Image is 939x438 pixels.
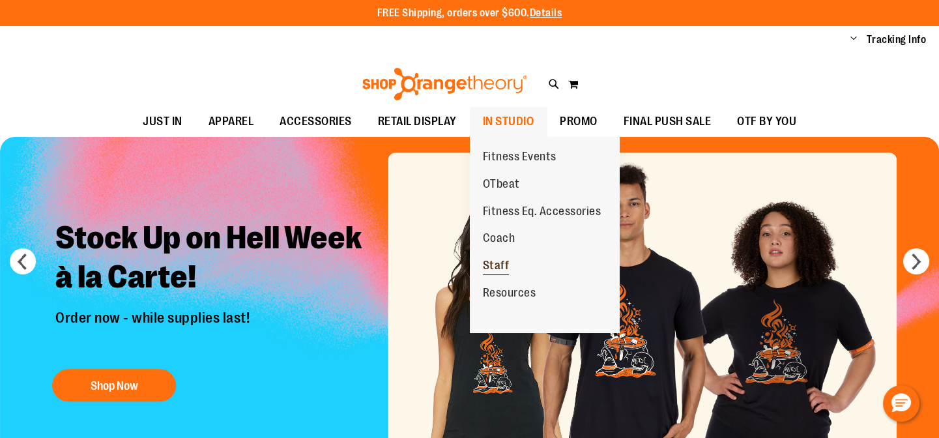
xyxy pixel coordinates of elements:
[470,171,533,198] a: OTbeat
[130,107,195,137] a: JUST IN
[378,107,457,136] span: RETAIL DISPLAY
[470,198,614,226] a: Fitness Eq. Accessories
[267,107,365,137] a: ACCESSORIES
[470,107,547,137] a: IN STUDIO
[850,33,857,46] button: Account menu
[470,143,570,171] a: Fitness Events
[737,107,796,136] span: OTF BY YOU
[52,369,176,401] button: Shop Now
[365,107,470,137] a: RETAIL DISPLAY
[483,286,536,302] span: Resources
[195,107,267,137] a: APPAREL
[483,259,510,275] span: Staff
[10,248,36,274] button: prev
[547,107,611,137] a: PROMO
[46,209,374,310] h2: Stock Up on Hell Week à la Carte!
[483,177,520,194] span: OTbeat
[143,107,182,136] span: JUST IN
[483,205,601,221] span: Fitness Eq. Accessories
[209,107,254,136] span: APPAREL
[46,209,374,408] a: Stock Up on Hell Week à la Carte! Order now - while supplies last! Shop Now
[611,107,725,137] a: FINAL PUSH SALE
[470,225,528,252] a: Coach
[624,107,712,136] span: FINAL PUSH SALE
[883,385,919,422] button: Hello, have a question? Let’s chat.
[483,107,534,136] span: IN STUDIO
[483,150,556,166] span: Fitness Events
[360,68,529,100] img: Shop Orangetheory
[46,310,374,356] p: Order now - while supplies last!
[470,280,549,307] a: Resources
[903,248,929,274] button: next
[560,107,598,136] span: PROMO
[470,137,620,332] ul: IN STUDIO
[724,107,809,137] a: OTF BY YOU
[280,107,352,136] span: ACCESSORIES
[470,252,523,280] a: Staff
[483,231,515,248] span: Coach
[867,33,927,47] a: Tracking Info
[530,7,562,19] a: Details
[377,6,562,21] p: FREE Shipping, orders over $600.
